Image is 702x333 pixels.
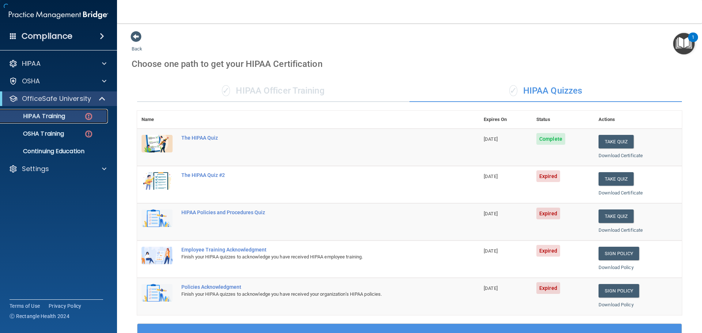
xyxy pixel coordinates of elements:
a: HIPAA [9,59,106,68]
th: Status [532,111,594,129]
a: Sign Policy [599,284,639,298]
span: [DATE] [484,211,498,216]
span: [DATE] [484,136,498,142]
div: 1 [692,37,694,47]
div: Choose one path to get your HIPAA Certification [132,53,687,75]
th: Actions [594,111,682,129]
p: HIPAA [22,59,41,68]
div: Finish your HIPAA quizzes to acknowledge you have received HIPAA employee training. [181,253,443,261]
span: Expired [536,170,560,182]
a: Privacy Policy [49,302,82,310]
a: Terms of Use [10,302,40,310]
div: HIPAA Policies and Procedures Quiz [181,209,443,215]
span: ✓ [222,85,230,96]
div: The HIPAA Quiz [181,135,443,141]
a: Download Certificate [599,227,643,233]
h4: Compliance [22,31,72,41]
a: OSHA [9,77,106,86]
button: Take Quiz [599,172,634,186]
img: PMB logo [9,8,108,22]
p: HIPAA Training [5,113,65,120]
th: Expires On [479,111,532,129]
div: Policies Acknowledgment [181,284,443,290]
p: OSHA Training [5,130,64,137]
iframe: Drift Widget Chat Controller [665,283,693,310]
span: Expired [536,245,560,257]
span: Expired [536,208,560,219]
a: Download Certificate [599,153,643,158]
span: Ⓒ Rectangle Health 2024 [10,313,69,320]
div: HIPAA Officer Training [137,80,409,102]
span: Complete [536,133,565,145]
p: Continuing Education [5,148,105,155]
th: Name [137,111,177,129]
a: Sign Policy [599,247,639,260]
div: Employee Training Acknowledgment [181,247,443,253]
div: The HIPAA Quiz #2 [181,172,443,178]
span: ✓ [509,85,517,96]
p: OfficeSafe University [22,94,91,103]
p: OSHA [22,77,40,86]
a: OfficeSafe University [9,94,106,103]
span: [DATE] [484,174,498,179]
button: Take Quiz [599,135,634,148]
a: Download Policy [599,302,634,307]
p: Settings [22,164,49,173]
button: Take Quiz [599,209,634,223]
a: Download Policy [599,265,634,270]
a: Settings [9,164,106,173]
span: [DATE] [484,285,498,291]
img: danger-circle.6113f641.png [84,129,93,139]
a: Back [132,37,142,52]
span: [DATE] [484,248,498,254]
div: Finish your HIPAA quizzes to acknowledge you have received your organization’s HIPAA policies. [181,290,443,299]
button: Open Resource Center, 1 new notification [673,33,695,54]
img: danger-circle.6113f641.png [84,112,93,121]
div: HIPAA Quizzes [409,80,682,102]
span: Expired [536,282,560,294]
a: Download Certificate [599,190,643,196]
